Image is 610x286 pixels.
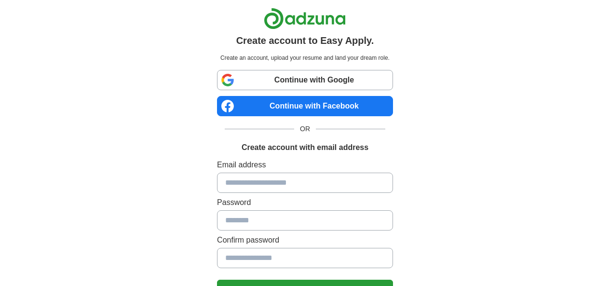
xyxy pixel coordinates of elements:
label: Confirm password [217,234,393,246]
label: Password [217,197,393,208]
a: Continue with Facebook [217,96,393,116]
p: Create an account, upload your resume and land your dream role. [219,54,391,62]
label: Email address [217,159,393,171]
h1: Create account to Easy Apply. [236,33,374,48]
a: Continue with Google [217,70,393,90]
span: OR [294,124,316,134]
h1: Create account with email address [242,142,368,153]
img: Adzuna logo [264,8,346,29]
